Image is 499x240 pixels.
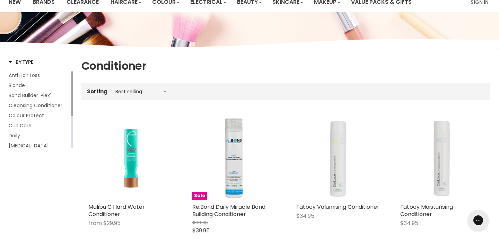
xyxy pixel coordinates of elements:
span: from [88,219,102,227]
span: Cleansing Conditioner [9,102,62,109]
a: Curl Care [9,122,70,129]
span: [MEDICAL_DATA] [9,142,49,149]
img: Fatboy Moisturising Conditioner [400,117,483,200]
iframe: Gorgias live chat messenger [464,207,492,233]
a: Daily [9,132,70,139]
span: Curl Care [9,122,32,129]
span: Sale [192,192,207,200]
label: Sorting [87,88,107,94]
a: Re:Bond Daily Miracle Bond Building ConditionerSale [192,117,275,200]
h1: Conditioner [81,59,490,73]
a: Bond Builder 'Plex' [9,92,70,99]
span: $29.95 [103,219,121,227]
a: Cleansing Conditioner [9,102,70,109]
a: Colour Protect [9,112,70,119]
a: Hair Extension [9,142,70,149]
span: Bond Builder 'Plex' [9,92,51,99]
a: Blonde [9,82,70,89]
span: Colour Protect [9,112,44,119]
span: $39.95 [192,226,210,234]
a: Malibu C Hard Water Conditioner [88,203,145,218]
span: $44.95 [192,219,208,226]
a: Fatboy Volumising Conditioner [296,203,379,211]
img: Malibu C Hard Water Conditioner [105,117,155,200]
span: Daily [9,132,20,139]
span: $34.95 [400,219,418,227]
span: Anti Hair Loss [9,72,40,79]
h3: By Type [9,59,33,66]
span: $34.95 [296,212,314,220]
a: Fatboy Moisturising Conditioner [400,203,453,218]
a: Malibu C Hard Water Conditioner [88,117,172,200]
span: Blonde [9,82,25,89]
img: Fatboy Volumising Conditioner [296,117,379,200]
img: Re:Bond Daily Miracle Bond Building Conditioner [192,117,275,200]
a: Anti Hair Loss [9,71,70,79]
a: Re:Bond Daily Miracle Bond Building Conditioner [192,203,265,218]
